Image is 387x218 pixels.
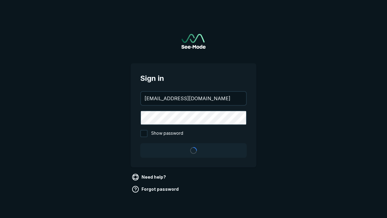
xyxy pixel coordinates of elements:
img: See-Mode Logo [181,34,206,49]
input: your@email.com [141,92,246,105]
a: Go to sign in [181,34,206,49]
a: Need help? [131,172,168,182]
span: Show password [151,130,183,137]
a: Forgot password [131,184,181,194]
span: Sign in [140,73,247,84]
